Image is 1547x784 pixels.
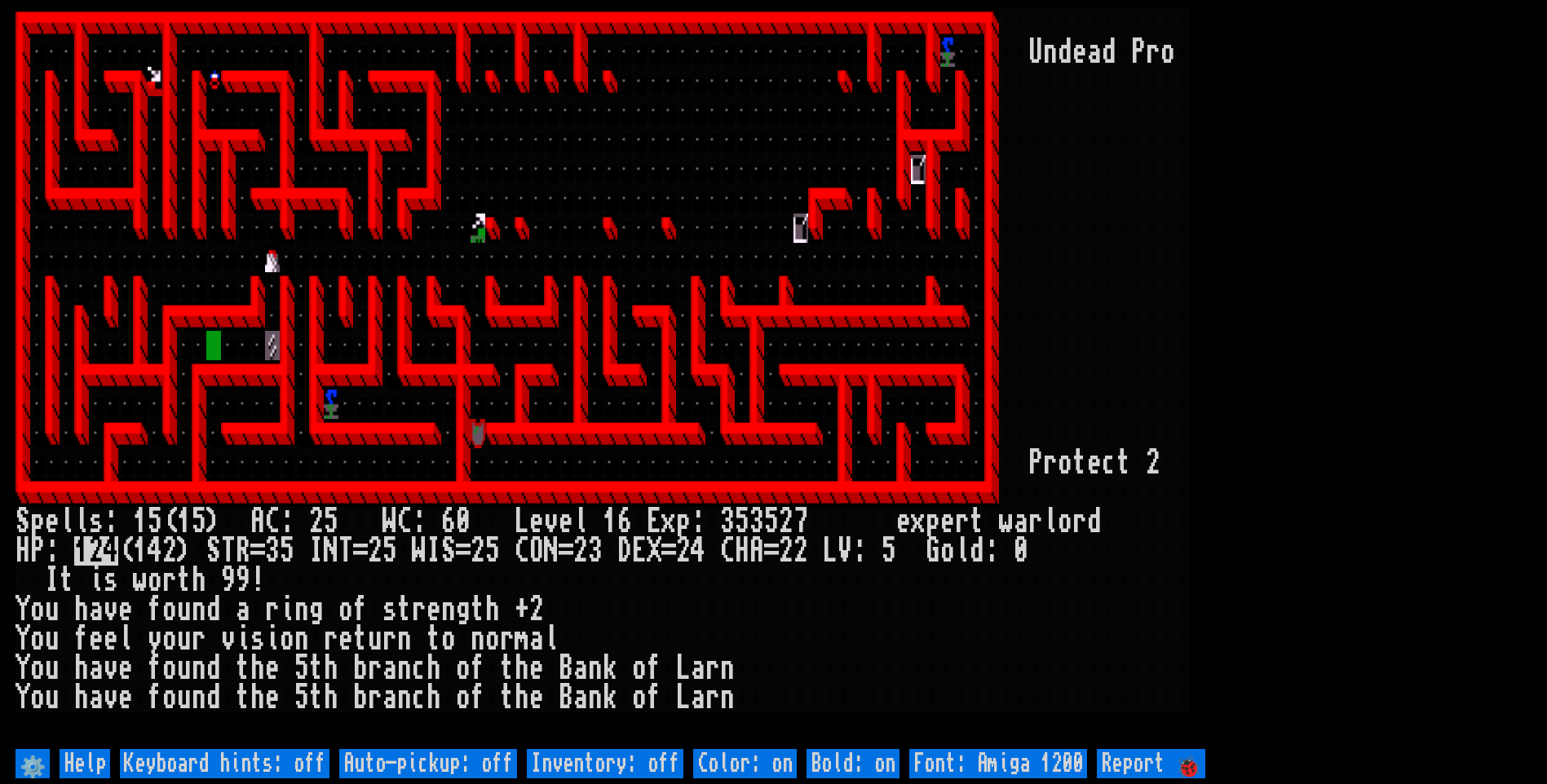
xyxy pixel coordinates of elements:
div: o [632,654,647,683]
div: d [1087,507,1102,536]
div: : [412,507,427,536]
div: W [382,507,397,536]
div: : [691,507,705,536]
div: 9 [236,566,250,595]
div: a [382,683,397,712]
div: p [676,507,691,536]
div: n [192,683,206,712]
div: : [984,536,999,566]
div: o [162,654,177,683]
input: Auto-pickup: off [339,749,517,778]
div: o [632,683,647,712]
div: B [559,654,573,683]
div: t [236,654,250,683]
div: w [999,507,1014,536]
div: n [720,683,735,712]
div: a [89,595,104,624]
div: 2 [1146,448,1160,478]
div: t [177,566,192,595]
div: e [104,624,118,654]
div: r [412,595,427,624]
div: l [118,624,133,654]
div: 2 [162,536,177,566]
div: r [705,683,720,712]
div: N [324,536,338,566]
div: v [544,507,559,536]
div: o [30,683,45,712]
div: 2 [573,536,588,566]
div: o [1058,448,1072,478]
div: v [221,624,236,654]
div: n [588,683,603,712]
div: 2 [368,536,382,566]
div: 7 [793,507,808,536]
div: T [338,536,353,566]
div: k [603,654,617,683]
div: t [309,654,324,683]
div: r [955,507,970,536]
div: h [515,683,529,712]
div: n [294,595,309,624]
div: f [148,595,162,624]
div: H [735,536,749,566]
div: r [324,624,338,654]
div: n [441,595,456,624]
div: 6 [617,507,632,536]
input: Bold: on [807,749,899,778]
div: = [764,536,779,566]
div: l [955,536,970,566]
div: e [529,507,544,536]
div: = [250,536,265,566]
div: ( [162,507,177,536]
div: 4 [691,536,705,566]
div: t [500,683,515,712]
div: n [1043,37,1058,67]
div: t [500,654,515,683]
div: p [926,507,940,536]
div: L [676,683,691,712]
div: o [162,624,177,654]
div: a [89,654,104,683]
div: n [397,683,412,712]
div: C [265,507,280,536]
div: Y [15,595,30,624]
div: l [60,507,74,536]
div: G [926,536,940,566]
div: c [412,654,427,683]
div: R [236,536,250,566]
div: f [148,683,162,712]
div: w [133,566,148,595]
div: e [89,624,104,654]
div: h [427,654,441,683]
div: t [970,507,984,536]
div: 5 [192,507,206,536]
div: v [104,683,118,712]
div: 5 [735,507,749,536]
div: a [573,654,588,683]
div: 6 [441,507,456,536]
div: ! [250,566,265,595]
div: t [353,624,368,654]
div: L [676,654,691,683]
div: a [691,683,705,712]
div: 0 [456,507,471,536]
div: O [529,536,544,566]
div: I [427,536,441,566]
div: 5 [280,536,294,566]
div: d [206,595,221,624]
div: o [30,654,45,683]
div: e [427,595,441,624]
div: p [30,507,45,536]
div: Y [15,624,30,654]
div: 5 [485,536,500,566]
div: y [148,624,162,654]
div: o [485,624,500,654]
div: i [265,624,280,654]
div: d [970,536,984,566]
div: ) [206,507,221,536]
div: 5 [382,536,397,566]
div: L [823,536,838,566]
mark: 4 [104,536,118,566]
div: e [1087,448,1102,478]
div: + [515,595,529,624]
